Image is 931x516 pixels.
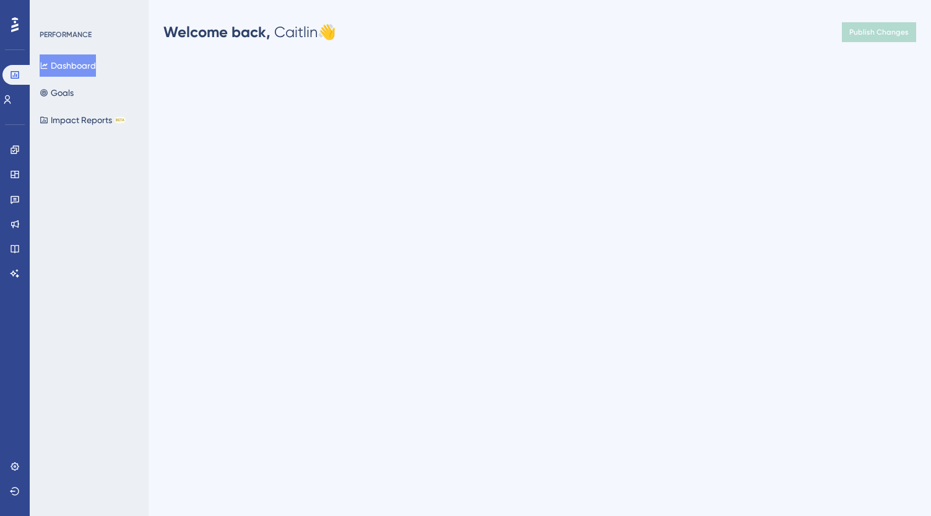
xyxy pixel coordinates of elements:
button: Dashboard [40,54,96,77]
div: PERFORMANCE [40,30,92,40]
span: Welcome back, [163,23,271,41]
div: BETA [115,117,126,123]
button: Impact ReportsBETA [40,109,126,131]
button: Publish Changes [842,22,916,42]
span: Publish Changes [849,27,909,37]
button: Goals [40,82,74,104]
div: Caitlin 👋 [163,22,336,42]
